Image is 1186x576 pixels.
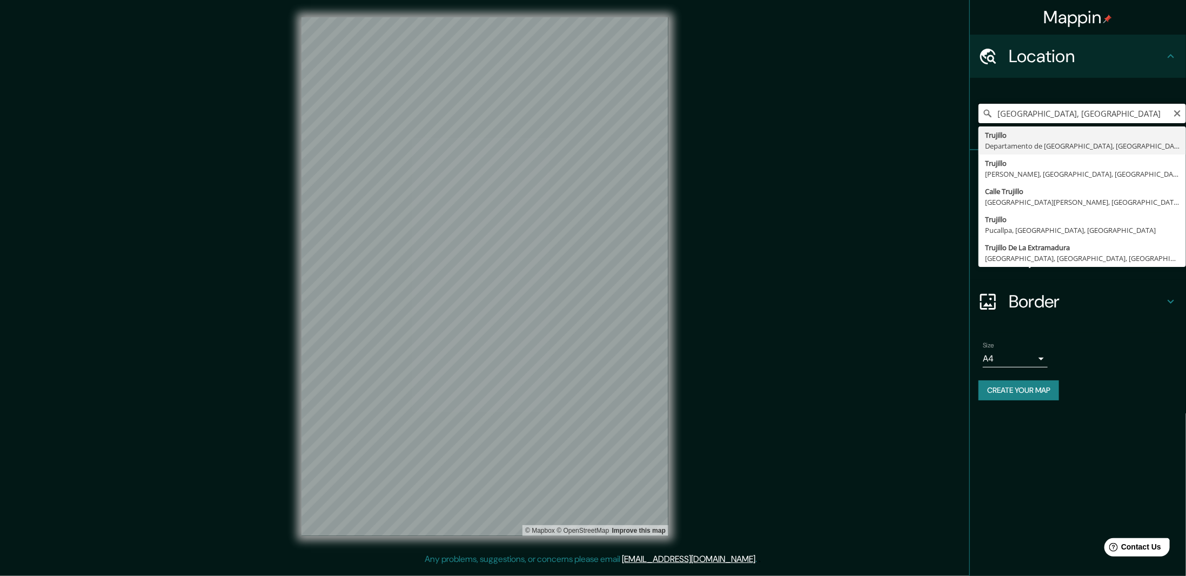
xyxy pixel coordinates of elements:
[1173,108,1182,118] button: Clear
[1044,6,1113,28] h4: Mappin
[970,150,1186,193] div: Pins
[1009,45,1164,67] h4: Location
[425,553,758,566] p: Any problems, suggestions, or concerns please email .
[979,380,1059,400] button: Create your map
[985,214,1180,225] div: Trujillo
[985,253,1180,264] div: [GEOGRAPHIC_DATA], [GEOGRAPHIC_DATA], [GEOGRAPHIC_DATA]
[1009,247,1164,269] h4: Layout
[1090,534,1174,564] iframe: Help widget launcher
[970,193,1186,237] div: Style
[985,242,1180,253] div: Trujillo De La Extramadura
[612,527,666,534] a: Map feedback
[758,553,759,566] div: .
[983,341,994,350] label: Size
[985,158,1180,169] div: Trujillo
[525,527,555,534] a: Mapbox
[985,197,1180,207] div: [GEOGRAPHIC_DATA][PERSON_NAME], [GEOGRAPHIC_DATA], [GEOGRAPHIC_DATA]
[985,140,1180,151] div: Departamento de [GEOGRAPHIC_DATA], [GEOGRAPHIC_DATA]
[970,280,1186,323] div: Border
[970,237,1186,280] div: Layout
[985,130,1180,140] div: Trujillo
[1103,15,1112,23] img: pin-icon.png
[985,186,1180,197] div: Calle Trujillo
[301,17,668,536] canvas: Map
[622,553,756,565] a: [EMAIL_ADDRESS][DOMAIN_NAME]
[983,350,1048,367] div: A4
[985,169,1180,179] div: [PERSON_NAME], [GEOGRAPHIC_DATA], [GEOGRAPHIC_DATA]
[970,35,1186,78] div: Location
[557,527,609,534] a: OpenStreetMap
[1009,291,1164,312] h4: Border
[985,225,1180,236] div: Pucallpa, [GEOGRAPHIC_DATA], [GEOGRAPHIC_DATA]
[759,553,761,566] div: .
[979,104,1186,123] input: Pick your city or area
